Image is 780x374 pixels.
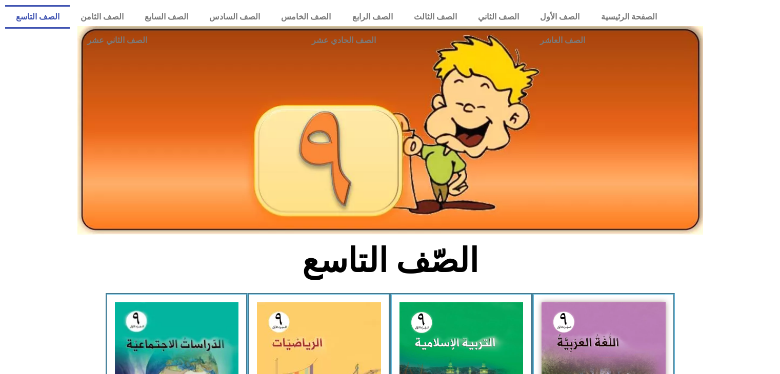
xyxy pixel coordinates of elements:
a: الصف الرابع [342,5,403,29]
a: الصف السابع [134,5,198,29]
a: الصف الحادي عشر [229,29,457,52]
a: الصف الخامس [271,5,342,29]
a: الصف السادس [199,5,271,29]
a: الصف التاسع [5,5,70,29]
a: الصف الثاني عشر [5,29,229,52]
a: الصف الثاني [467,5,529,29]
a: الصف العاشر [458,29,667,52]
a: الصفحة الرئيسية [590,5,667,29]
h2: الصّف التاسع [221,241,559,281]
a: الصف الثالث [403,5,467,29]
a: الصف الأول [530,5,590,29]
a: الصف الثامن [70,5,134,29]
